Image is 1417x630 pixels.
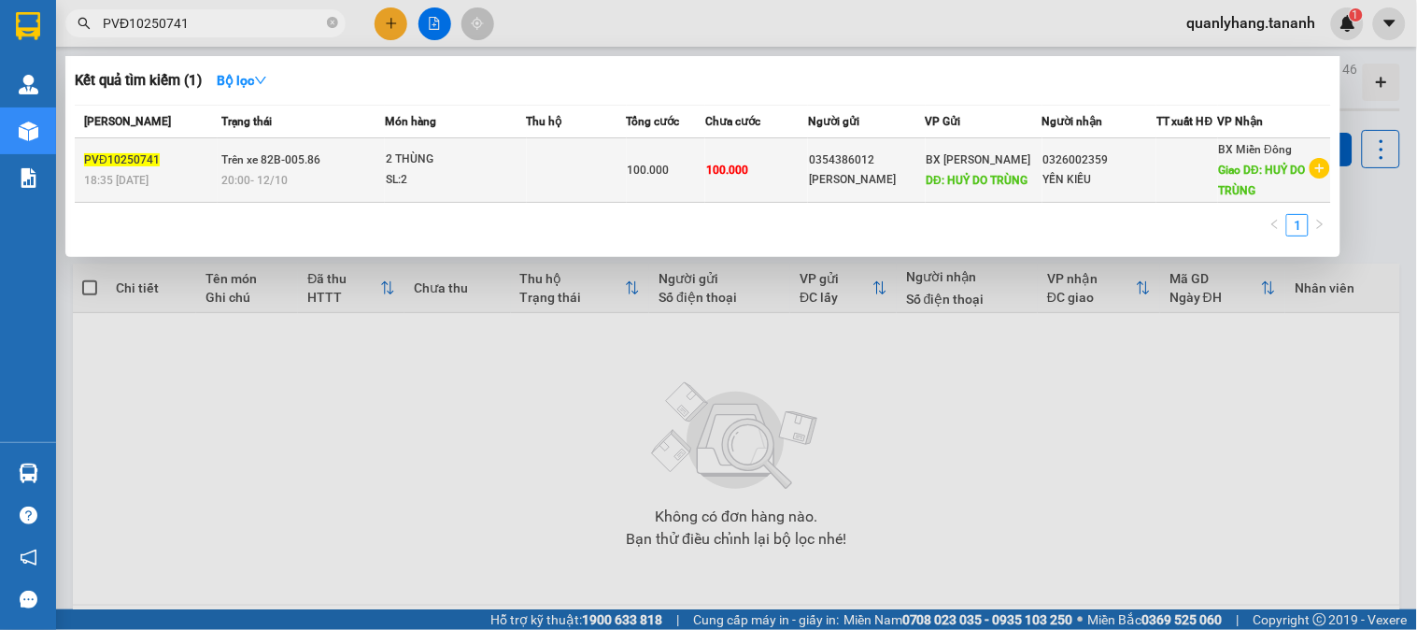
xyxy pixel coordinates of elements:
[222,174,289,187] span: 20:00 - 12/10
[927,174,1028,187] span: DĐ: HUỶ DO TRÙNG
[527,115,562,128] span: Thu hộ
[1219,143,1293,156] span: BX Miền Đông
[1309,214,1331,236] button: right
[327,17,338,28] span: close-circle
[1156,115,1213,128] span: TT xuất HĐ
[1043,150,1155,170] div: 0326002359
[1043,170,1155,190] div: YẾN KIỀU
[926,115,961,128] span: VP Gửi
[809,170,924,190] div: [PERSON_NAME]
[1219,164,1306,197] span: Giao DĐ: HUỶ DO TRÙNG
[19,168,38,188] img: solution-icon
[1269,219,1281,230] span: left
[627,115,680,128] span: Tổng cước
[808,115,859,128] span: Người gửi
[84,115,171,128] span: [PERSON_NAME]
[217,73,267,88] strong: Bộ lọc
[1264,214,1286,236] button: left
[1310,158,1330,179] span: plus-circle
[19,75,38,94] img: warehouse-icon
[706,164,748,177] span: 100.000
[20,507,37,524] span: question-circle
[386,170,526,191] div: SL: 2
[927,153,1031,166] span: BX [PERSON_NAME]
[84,174,149,187] span: 18:35 [DATE]
[628,164,670,177] span: 100.000
[809,150,924,170] div: 0354386012
[20,591,37,609] span: message
[1287,215,1308,236] a: 1
[19,464,38,483] img: warehouse-icon
[16,12,40,40] img: logo-vxr
[1309,214,1331,236] li: Next Page
[1042,115,1103,128] span: Người nhận
[78,17,91,30] span: search
[1264,214,1286,236] li: Previous Page
[1314,219,1325,230] span: right
[75,71,202,91] h3: Kết quả tìm kiếm ( 1 )
[327,15,338,33] span: close-circle
[222,115,273,128] span: Trạng thái
[705,115,760,128] span: Chưa cước
[103,13,323,34] input: Tìm tên, số ĐT hoặc mã đơn
[19,122,38,141] img: warehouse-icon
[386,150,526,170] div: 2 THÙNG
[385,115,436,128] span: Món hàng
[202,65,282,95] button: Bộ lọcdown
[254,74,267,87] span: down
[20,549,37,566] span: notification
[222,153,321,166] span: Trên xe 82B-005.86
[84,153,160,166] span: PVĐ10250741
[1286,214,1309,236] li: 1
[1218,115,1264,128] span: VP Nhận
